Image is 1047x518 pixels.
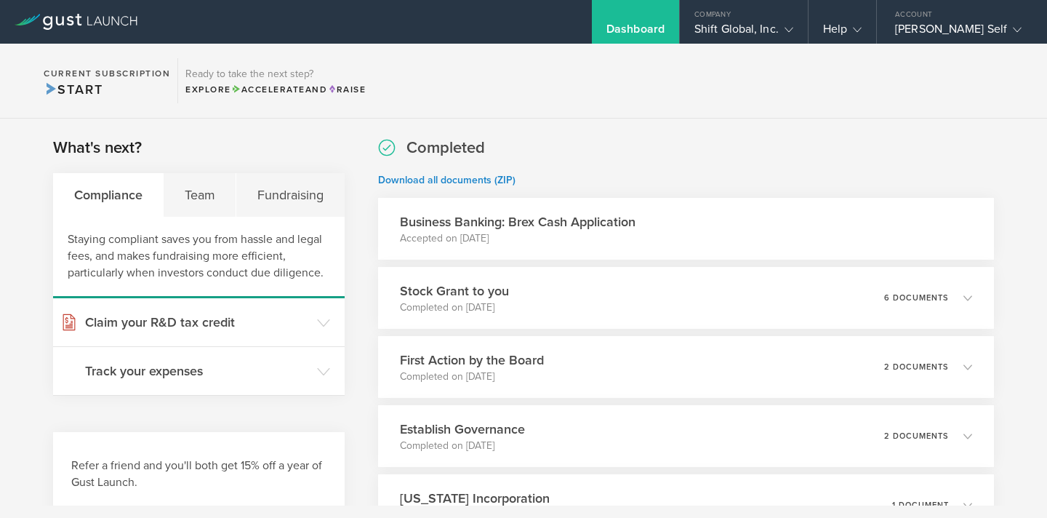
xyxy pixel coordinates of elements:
[884,294,949,302] p: 6 documents
[185,83,366,96] div: Explore
[400,439,525,453] p: Completed on [DATE]
[400,489,550,508] h3: [US_STATE] Incorporation
[400,420,525,439] h3: Establish Governance
[164,173,236,217] div: Team
[400,370,544,384] p: Completed on [DATE]
[884,363,949,371] p: 2 documents
[823,22,862,44] div: Help
[185,69,366,79] h3: Ready to take the next step?
[71,458,326,491] h3: Refer a friend and you'll both get 15% off a year of Gust Launch.
[694,22,793,44] div: Shift Global, Inc.
[400,351,544,370] h3: First Action by the Board
[53,138,142,159] h2: What's next?
[892,501,949,509] p: 1 document
[231,84,305,95] span: Accelerate
[895,22,1022,44] div: [PERSON_NAME] Self
[236,173,344,217] div: Fundraising
[53,173,164,217] div: Compliance
[884,432,949,440] p: 2 documents
[177,58,373,103] div: Ready to take the next step?ExploreAccelerateandRaise
[400,212,635,231] h3: Business Banking: Brex Cash Application
[378,174,516,186] a: Download all documents (ZIP)
[53,217,345,298] div: Staying compliant saves you from hassle and legal fees, and makes fundraising more efficient, par...
[400,282,509,300] h3: Stock Grant to you
[44,81,103,97] span: Start
[400,300,509,315] p: Completed on [DATE]
[400,231,635,246] p: Accepted on [DATE]
[44,69,170,78] h2: Current Subscription
[606,22,665,44] div: Dashboard
[327,84,366,95] span: Raise
[406,138,485,159] h2: Completed
[231,84,328,95] span: and
[85,362,310,380] h3: Track your expenses
[85,313,310,332] h3: Claim your R&D tax credit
